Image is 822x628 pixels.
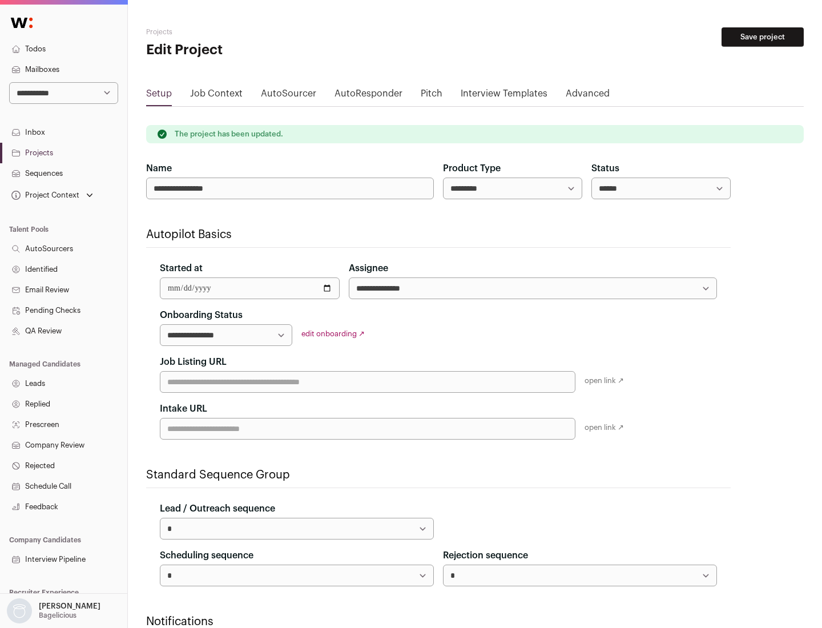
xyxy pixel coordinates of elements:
p: [PERSON_NAME] [39,602,100,611]
h2: Projects [146,27,365,37]
div: Project Context [9,191,79,200]
label: Scheduling sequence [160,549,253,562]
a: Advanced [566,87,610,105]
p: The project has been updated. [175,130,283,139]
a: edit onboarding ↗ [301,330,365,337]
label: Product Type [443,162,501,175]
button: Save project [722,27,804,47]
h2: Standard Sequence Group [146,467,731,483]
button: Open dropdown [9,187,95,203]
label: Onboarding Status [160,308,243,322]
label: Rejection sequence [443,549,528,562]
p: Bagelicious [39,611,76,620]
img: Wellfound [5,11,39,34]
label: Assignee [349,261,388,275]
a: Job Context [190,87,243,105]
a: AutoSourcer [261,87,316,105]
label: Job Listing URL [160,355,227,369]
img: nopic.png [7,598,32,623]
a: Interview Templates [461,87,547,105]
h2: Autopilot Basics [146,227,731,243]
label: Name [146,162,172,175]
label: Started at [160,261,203,275]
label: Lead / Outreach sequence [160,502,275,516]
label: Intake URL [160,402,207,416]
h1: Edit Project [146,41,365,59]
label: Status [591,162,619,175]
a: Pitch [421,87,442,105]
button: Open dropdown [5,598,103,623]
a: Setup [146,87,172,105]
a: AutoResponder [335,87,402,105]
